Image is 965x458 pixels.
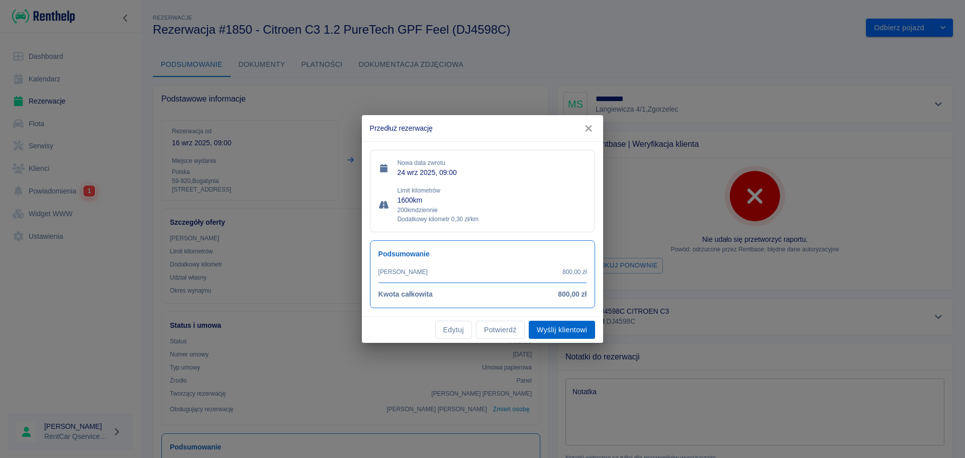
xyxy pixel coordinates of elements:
[558,289,587,300] h6: 800,00 zł
[476,321,525,339] button: Potwierdź
[562,267,587,277] p: 800,00 zł
[378,289,433,300] h6: Kwota całkowita
[378,249,587,259] h6: Podsumowanie
[378,267,428,277] p: [PERSON_NAME]
[435,321,472,339] button: Edytuj
[397,158,587,167] p: Nowa data zwrotu
[529,321,595,339] button: Wyślij klientowi
[362,115,604,141] h2: Przedłuż rezerwację
[397,195,587,206] p: 1600 km
[397,167,587,178] p: 24 wrz 2025, 09:00
[397,206,587,215] p: 200 km dziennie
[397,186,587,195] p: Limit kilometrów
[397,215,587,224] p: Dodatkowy kilometr 0,30 zł/km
